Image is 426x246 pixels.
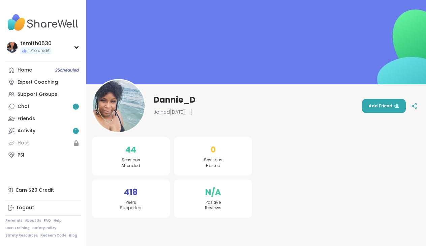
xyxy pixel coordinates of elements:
[18,103,30,110] div: Chat
[5,226,30,230] a: Host Training
[32,226,56,230] a: Safety Policy
[75,104,77,110] span: 1
[18,115,35,122] div: Friends
[69,233,77,238] a: Blog
[18,79,58,86] div: Expert Coaching
[5,88,81,101] a: Support Groups
[205,200,221,211] span: Positive Reviews
[5,218,22,223] a: Referrals
[205,186,221,198] span: N/A
[5,113,81,125] a: Friends
[75,128,77,134] span: 1
[5,125,81,137] a: Activity1
[40,233,66,238] a: Redeem Code
[5,137,81,149] a: Host
[5,233,38,238] a: Safety Resources
[5,101,81,113] a: Chat1
[17,204,34,211] div: Logout
[5,184,81,196] div: Earn $20 Credit
[5,11,81,34] img: ShareWell Nav Logo
[18,128,35,134] div: Activity
[125,144,136,156] span: 44
[18,152,24,159] div: PSI
[204,157,222,169] span: Sessions Hosted
[55,67,79,73] span: 2 Scheduled
[18,67,32,74] div: Home
[211,144,216,156] span: 0
[18,140,29,146] div: Host
[25,218,41,223] a: About Us
[154,109,185,115] span: Joined [DATE]
[93,80,145,132] img: Dannie_D
[44,218,51,223] a: FAQ
[5,202,81,214] a: Logout
[18,91,57,98] div: Support Groups
[5,64,81,76] a: Home2Scheduled
[5,76,81,88] a: Expert Coaching
[5,149,81,161] a: PSI
[121,157,140,169] span: Sessions Attended
[28,48,50,54] span: 1 Pro credit
[54,218,62,223] a: Help
[124,186,138,198] span: 418
[154,94,195,105] span: Dannie_D
[7,42,18,53] img: tsmith0530
[369,103,399,109] span: Add Friend
[362,99,406,113] button: Add Friend
[120,200,142,211] span: Peers Supported
[20,40,52,47] div: tsmith0530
